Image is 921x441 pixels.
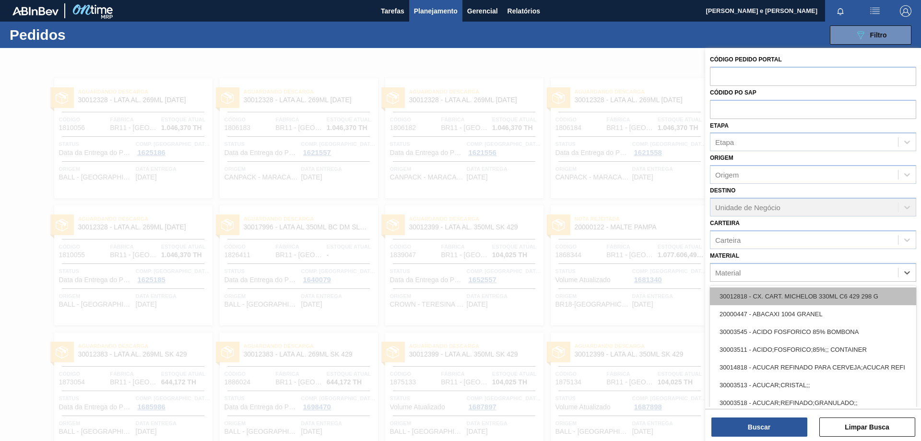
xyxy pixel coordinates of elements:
[710,89,756,96] label: Códido PO SAP
[467,5,498,17] span: Gerencial
[710,252,739,259] label: Material
[710,220,740,226] label: Carteira
[825,4,856,18] button: Notificações
[900,5,911,17] img: Logout
[715,138,734,146] div: Etapa
[710,341,916,358] div: 30003511 - ACIDO;FOSFORICO;85%;; CONTAINER
[710,187,735,194] label: Destino
[715,268,741,276] div: Material
[715,236,741,244] div: Carteira
[710,394,916,412] div: 30003518 - ACUCAR;REFINADO;GRANULADO;;
[715,171,739,179] div: Origem
[710,305,916,323] div: 20000447 - ABACAXI 1004 GRANEL
[710,122,729,129] label: Etapa
[710,323,916,341] div: 30003545 - ACIDO FOSFORICO 85% BOMBONA
[830,25,911,45] button: Filtro
[710,376,916,394] div: 30003513 - ACUCAR;CRISTAL;;
[710,56,782,63] label: Código Pedido Portal
[12,7,59,15] img: TNhmsLtSVTkK8tSr43FrP2fwEKptu5GPRR3wAAAABJRU5ErkJggg==
[414,5,458,17] span: Planejamento
[869,5,881,17] img: userActions
[710,287,916,305] div: 30012818 - CX. CART. MICHELOB 330ML C6 429 298 G
[710,358,916,376] div: 30014818 - ACUCAR REFINADO PARA CERVEJA;ACUCAR REFI
[381,5,404,17] span: Tarefas
[870,31,887,39] span: Filtro
[710,155,733,161] label: Origem
[10,29,153,40] h1: Pedidos
[508,5,540,17] span: Relatórios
